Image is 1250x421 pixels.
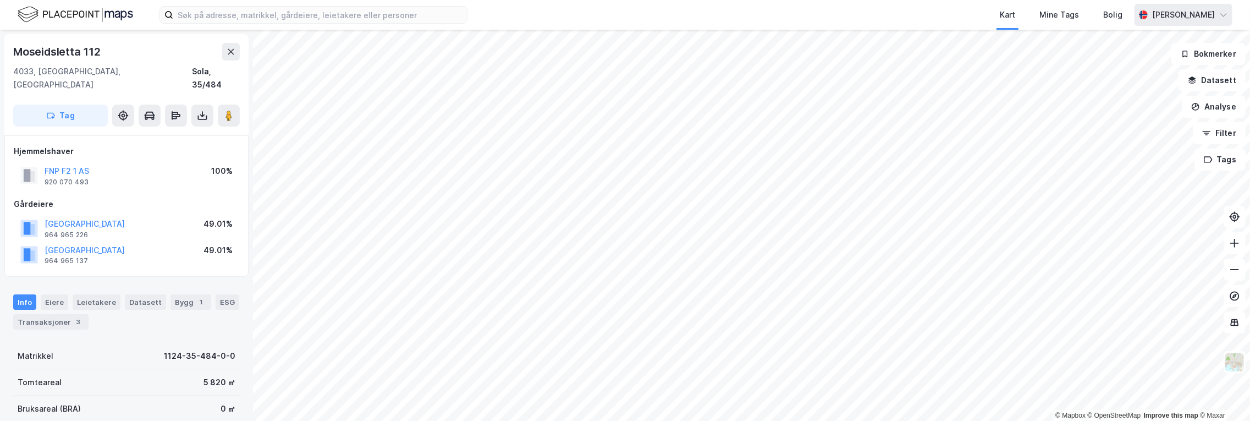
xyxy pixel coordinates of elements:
[45,231,88,239] div: 964 965 226
[203,376,235,389] div: 5 820 ㎡
[1171,43,1246,65] button: Bokmerker
[1224,352,1245,373] img: Z
[196,297,207,308] div: 1
[221,402,235,415] div: 0 ㎡
[45,256,88,265] div: 964 965 137
[13,65,192,91] div: 4033, [GEOGRAPHIC_DATA], [GEOGRAPHIC_DATA]
[18,402,81,415] div: Bruksareal (BRA)
[18,5,133,24] img: logo.f888ab2527a4732fd821a326f86c7f29.svg
[13,105,108,127] button: Tag
[1103,8,1122,21] div: Bolig
[73,316,84,327] div: 3
[125,294,166,310] div: Datasett
[216,294,239,310] div: ESG
[1179,69,1246,91] button: Datasett
[1193,122,1246,144] button: Filter
[13,314,89,330] div: Transaksjoner
[211,165,233,178] div: 100%
[1182,96,1246,118] button: Analyse
[45,178,89,187] div: 920 070 493
[18,349,53,363] div: Matrikkel
[1195,368,1250,421] div: Kontrollprogram for chat
[1152,8,1215,21] div: [PERSON_NAME]
[14,145,239,158] div: Hjemmelshaver
[164,349,235,363] div: 1124-35-484-0-0
[73,294,120,310] div: Leietakere
[13,43,103,61] div: Moseidsletta 112
[173,7,467,23] input: Søk på adresse, matrikkel, gårdeiere, leietakere eller personer
[41,294,68,310] div: Eiere
[14,198,239,211] div: Gårdeiere
[13,294,36,310] div: Info
[1039,8,1079,21] div: Mine Tags
[203,244,233,257] div: 49.01%
[1088,412,1141,419] a: OpenStreetMap
[1000,8,1015,21] div: Kart
[192,65,240,91] div: Sola, 35/484
[18,376,62,389] div: Tomteareal
[203,217,233,231] div: 49.01%
[170,294,211,310] div: Bygg
[1194,149,1246,171] button: Tags
[1195,368,1250,421] iframe: Chat Widget
[1144,412,1198,419] a: Improve this map
[1055,412,1086,419] a: Mapbox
